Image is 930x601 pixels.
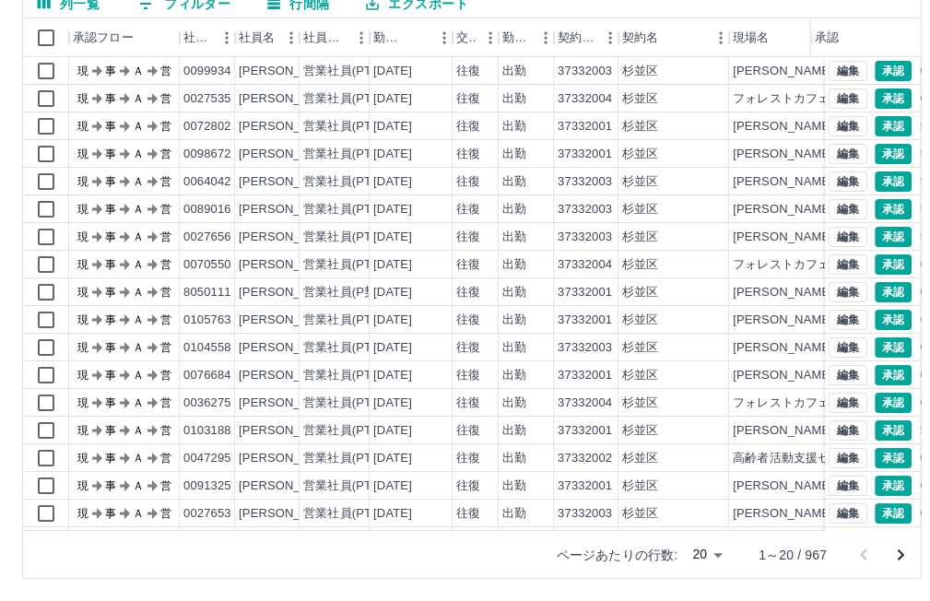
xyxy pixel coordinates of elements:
p: ページあたりの行数: [557,546,677,564]
button: 編集 [829,61,867,81]
div: 契約名 [618,18,729,57]
text: 現 [77,258,88,271]
div: 杉並区 [622,477,658,495]
div: 往復 [456,229,480,246]
div: [DATE] [373,395,412,412]
text: 事 [105,175,116,188]
button: ソート [405,25,430,51]
div: 杉並区 [622,505,658,523]
text: 現 [77,120,88,133]
text: 営 [160,147,171,160]
text: Ａ [133,286,144,299]
button: メニュー [430,24,458,52]
div: [DATE] [373,312,412,329]
button: 編集 [829,310,867,330]
div: [DATE] [373,201,412,218]
div: 勤務区分 [499,18,554,57]
div: 37332003 [558,63,612,80]
div: [PERSON_NAME]地域区民センター [733,284,930,301]
div: 0089016 [183,201,231,218]
div: 勤務日 [373,18,405,57]
div: 出勤 [502,201,526,218]
div: 0072802 [183,118,231,136]
button: 承認 [875,227,912,247]
text: 現 [77,92,88,105]
button: 編集 [829,254,867,275]
div: 承認フロー [73,18,134,57]
div: 承認 [815,18,839,57]
div: 往復 [456,450,480,467]
div: 出勤 [502,477,526,495]
div: 37332003 [558,339,612,357]
div: 37332003 [558,201,612,218]
div: 37332001 [558,312,612,329]
button: 承認 [875,420,912,441]
button: 編集 [829,144,867,164]
div: 営業社員(PT契約) [303,229,400,246]
div: [DATE] [373,505,412,523]
div: 37332004 [558,256,612,274]
div: [DATE] [373,450,412,467]
div: 往復 [456,477,480,495]
div: [PERSON_NAME] [239,339,339,357]
text: Ａ [133,479,144,492]
div: 交通費 [453,18,499,57]
div: 杉並区 [622,450,658,467]
div: 営業社員(PT契約) [303,118,400,136]
button: 承認 [875,393,912,413]
button: 編集 [829,199,867,219]
div: 0036275 [183,395,231,412]
button: 承認 [875,476,912,496]
div: 営業社員(PT契約) [303,339,400,357]
div: 37332001 [558,477,612,495]
div: 0027656 [183,229,231,246]
div: 社員番号 [183,18,213,57]
div: 社員名 [235,18,300,57]
text: 営 [160,452,171,465]
div: [PERSON_NAME]地域区民センター [733,422,930,440]
div: 37332001 [558,146,612,163]
div: [PERSON_NAME] [239,312,339,329]
div: 37332003 [558,229,612,246]
div: 0104558 [183,339,231,357]
text: Ａ [133,92,144,105]
div: 0103188 [183,422,231,440]
text: 現 [77,507,88,520]
button: 承認 [875,503,912,524]
text: 営 [160,396,171,409]
div: 営業社員(PT契約) [303,256,400,274]
div: [DATE] [373,477,412,495]
text: 事 [105,286,116,299]
text: 営 [160,286,171,299]
text: 現 [77,286,88,299]
div: 営業社員(PT契約) [303,477,400,495]
div: 契約コード [558,18,596,57]
div: 往復 [456,339,480,357]
div: 営業社員(P契約) [303,284,393,301]
div: 営業社員(PT契約) [303,505,400,523]
div: [PERSON_NAME]地域区民センター [733,118,930,136]
button: 承認 [875,310,912,330]
div: 杉並区 [622,367,658,384]
text: 営 [160,313,171,326]
button: 編集 [829,171,867,192]
text: 現 [77,147,88,160]
div: [PERSON_NAME] [239,505,339,523]
div: [PERSON_NAME] [239,118,339,136]
text: 事 [105,452,116,465]
div: 往復 [456,256,480,274]
div: 37332001 [558,367,612,384]
div: [PERSON_NAME] [239,256,339,274]
text: 事 [105,313,116,326]
text: 営 [160,369,171,382]
div: 出勤 [502,505,526,523]
div: [DATE] [373,367,412,384]
div: 出勤 [502,284,526,301]
div: [DATE] [373,339,412,357]
text: 現 [77,313,88,326]
div: 往復 [456,505,480,523]
text: 事 [105,479,116,492]
div: [PERSON_NAME]地域区民センター [733,477,930,495]
button: メニュー [596,24,624,52]
text: 事 [105,507,116,520]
